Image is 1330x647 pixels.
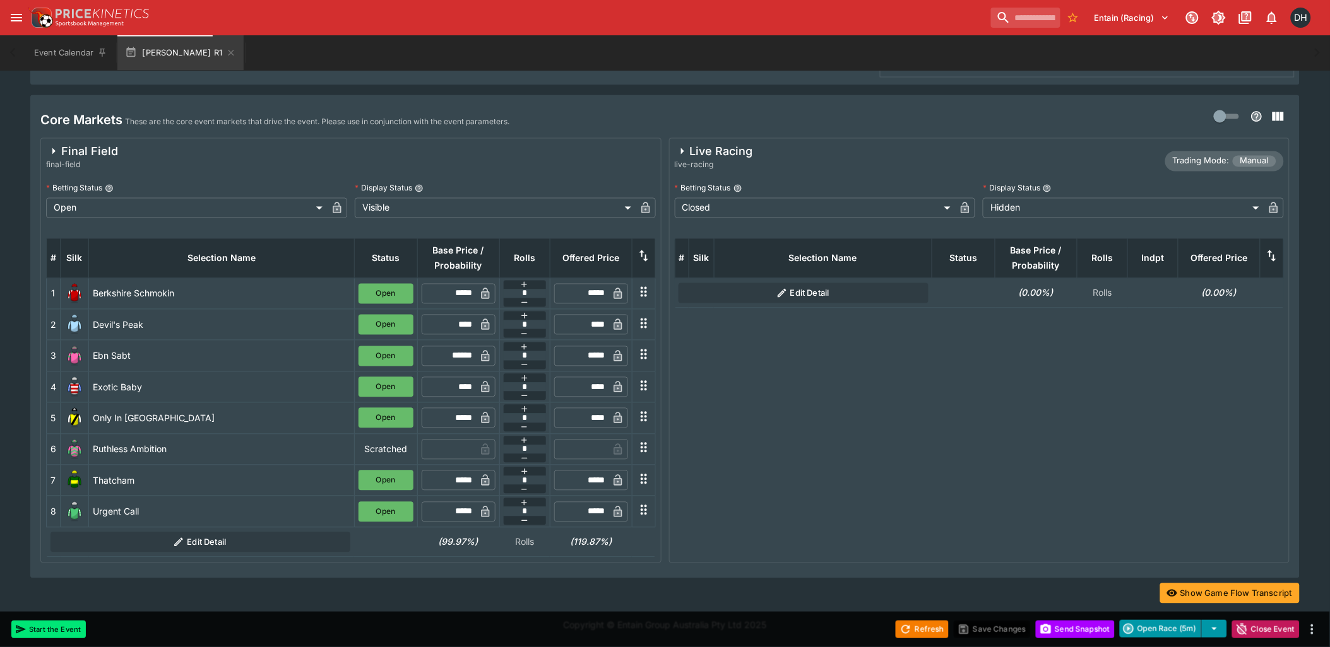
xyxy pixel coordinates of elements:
[47,465,61,496] td: 7
[56,21,124,26] img: Sportsbook Management
[89,371,355,402] td: Exotic Baby
[28,5,53,30] img: PriceKinetics Logo
[1160,583,1300,603] button: Show Game Flow Transcript
[675,238,689,278] th: #
[503,535,546,549] p: Rolls
[932,238,995,278] th: Status
[89,341,355,371] td: Ebn Sabt
[355,183,412,194] p: Display Status
[47,238,61,278] th: #
[991,8,1060,28] input: search
[1063,8,1083,28] button: No Bookmarks
[105,184,114,193] button: Betting Status
[64,470,85,491] img: runner 7
[89,434,355,465] td: Ruthless Ambition
[46,198,327,218] div: Open
[415,184,424,193] button: Display Status
[1182,286,1257,300] h6: (0.00%)
[733,184,742,193] button: Betting Status
[125,115,509,128] p: These are the core event markets that drive the event. Please use in conjunction with the event p...
[554,535,628,549] h6: (119.87%)
[1305,622,1320,637] button: more
[675,144,753,159] div: Live Racing
[89,278,355,309] td: Berkshire Schmokin
[675,183,731,194] p: Betting Status
[1234,6,1257,29] button: Documentation
[64,346,85,366] img: runner 3
[1043,184,1052,193] button: Display Status
[550,238,632,278] th: Offered Price
[1287,4,1315,32] button: David Howard
[359,470,413,491] button: Open
[1232,621,1300,638] button: Close Event
[1261,6,1283,29] button: Notifications
[47,310,61,341] td: 2
[89,465,355,496] td: Thatcham
[983,198,1264,218] div: Hidden
[46,159,118,172] span: final-field
[27,35,115,71] button: Event Calendar
[64,440,85,460] img: runner 6
[1208,6,1230,29] button: Toggle light/dark mode
[689,238,714,278] th: Silk
[47,278,61,309] td: 1
[1078,238,1128,278] th: Rolls
[47,371,61,402] td: 4
[47,341,61,371] td: 3
[46,183,102,194] p: Betting Status
[117,35,244,71] button: [PERSON_NAME] R1
[359,284,413,304] button: Open
[47,434,61,465] td: 6
[89,496,355,527] td: Urgent Call
[64,408,85,428] img: runner 5
[64,377,85,397] img: runner 4
[354,238,417,278] th: Status
[1179,238,1261,278] th: Offered Price
[64,315,85,335] img: runner 2
[359,502,413,522] button: Open
[359,443,413,456] p: Scratched
[61,238,89,278] th: Silk
[1081,286,1124,300] p: Rolls
[499,238,550,278] th: Rolls
[359,346,413,366] button: Open
[1128,238,1179,278] th: Independent
[417,238,499,278] th: Base Price / Probability
[359,377,413,397] button: Open
[89,403,355,434] td: Only In [GEOGRAPHIC_DATA]
[999,286,1074,300] h6: (0.00%)
[89,310,355,341] td: Devil's Peak
[5,6,28,29] button: open drawer
[89,238,355,278] th: Selection Name
[359,408,413,428] button: Open
[64,284,85,304] img: runner 1
[995,238,1078,278] th: Base Price / Probability
[421,535,496,549] h6: (99.97%)
[56,9,149,18] img: PriceKinetics
[1291,8,1311,28] div: David Howard
[1036,621,1115,638] button: Send Snapshot
[355,198,636,218] div: Visible
[675,159,753,172] span: live-racing
[679,283,929,303] button: Edit Detail
[1120,620,1202,638] button: Open Race (5m)
[1087,8,1177,28] button: Select Tenant
[1202,620,1227,638] button: select merge strategy
[1173,155,1230,168] p: Trading Mode:
[983,183,1040,194] p: Display Status
[64,502,85,522] img: runner 8
[675,198,956,218] div: Closed
[1233,155,1276,168] span: Manual
[11,621,86,638] button: Start the Event
[896,621,949,638] button: Refresh
[40,112,122,128] h4: Core Markets
[47,496,61,527] td: 8
[46,144,118,159] div: Final Field
[50,532,351,552] button: Edit Detail
[359,315,413,335] button: Open
[47,403,61,434] td: 5
[1120,620,1227,638] div: split button
[714,238,932,278] th: Selection Name
[1181,6,1204,29] button: Connected to PK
